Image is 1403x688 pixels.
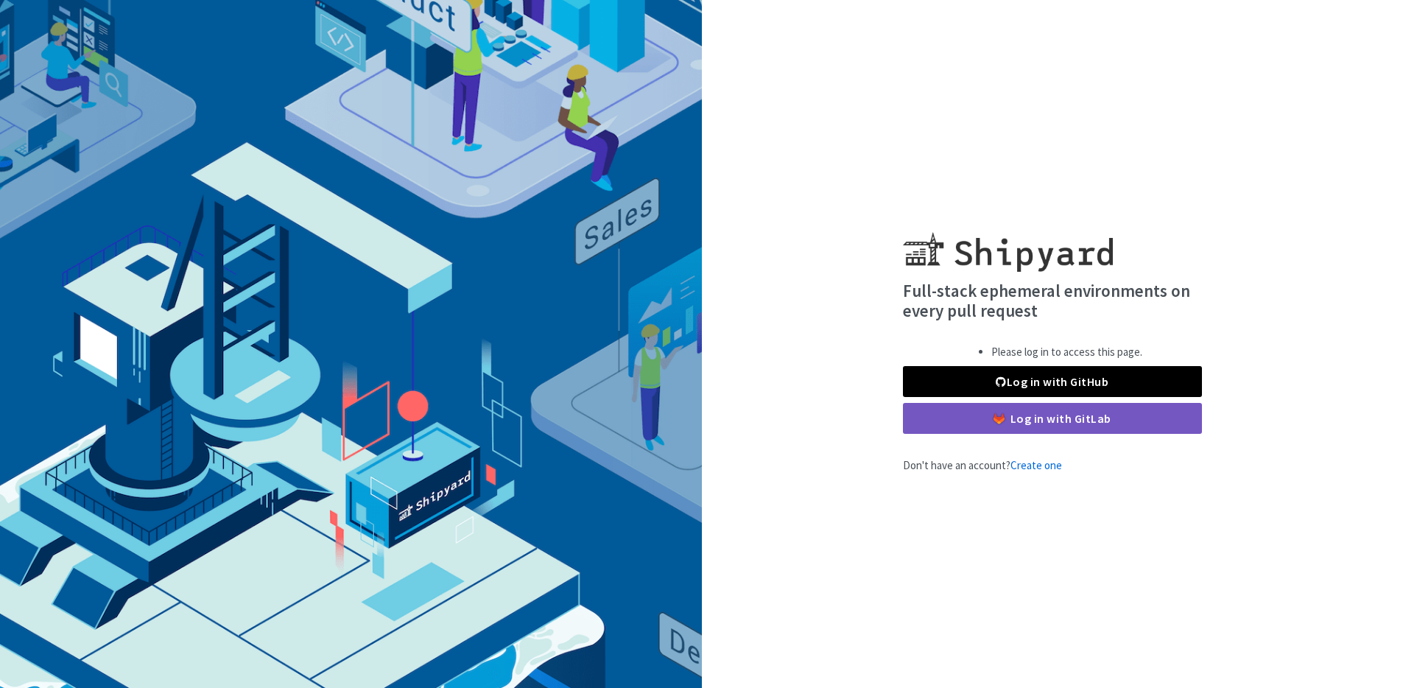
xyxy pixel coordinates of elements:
[903,403,1202,434] a: Log in with GitLab
[903,214,1113,272] img: Shipyard logo
[1010,458,1062,472] a: Create one
[994,413,1005,424] img: gitlab-color.svg
[903,366,1202,397] a: Log in with GitHub
[903,281,1202,321] h4: Full-stack ephemeral environments on every pull request
[991,344,1142,361] li: Please log in to access this page.
[903,458,1062,472] span: Don't have an account?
